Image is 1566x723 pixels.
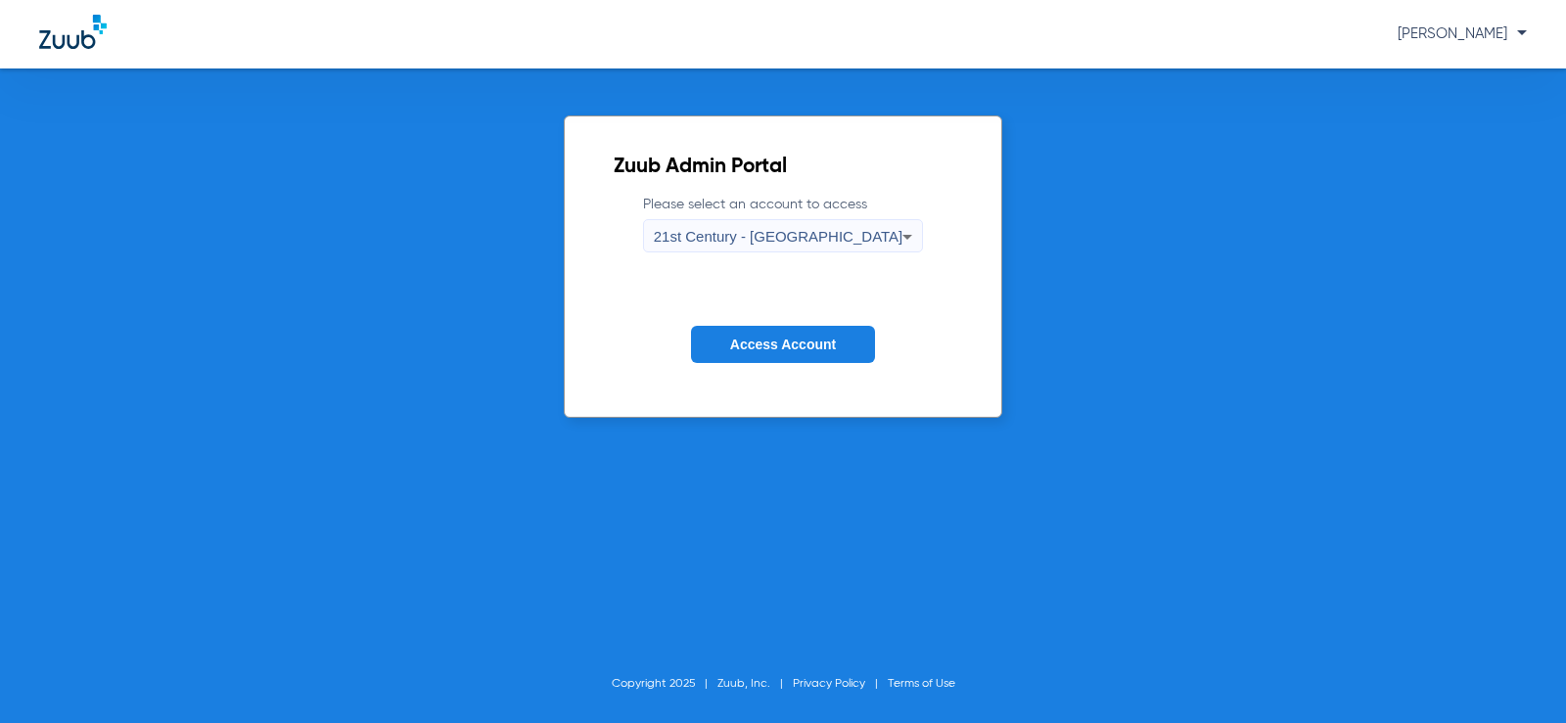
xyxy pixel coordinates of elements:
span: Access Account [730,337,836,352]
h2: Zuub Admin Portal [614,158,953,177]
button: Access Account [691,326,875,364]
img: Zuub Logo [39,15,107,49]
label: Please select an account to access [643,195,924,252]
span: [PERSON_NAME] [1398,26,1527,41]
span: 21st Century - [GEOGRAPHIC_DATA] [654,228,903,245]
li: Copyright 2025 [612,674,717,694]
a: Privacy Policy [793,678,865,690]
a: Terms of Use [888,678,955,690]
li: Zuub, Inc. [717,674,793,694]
